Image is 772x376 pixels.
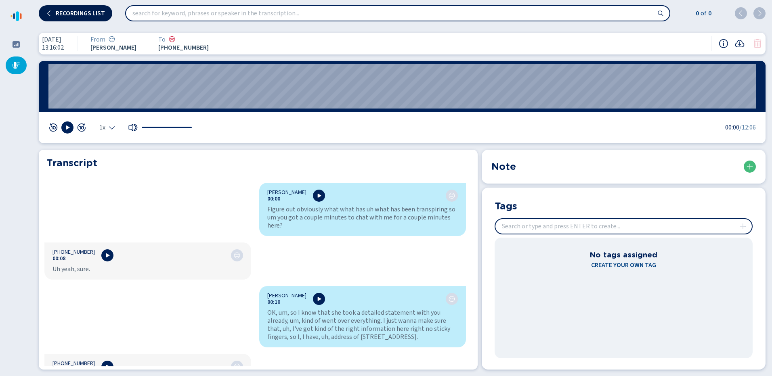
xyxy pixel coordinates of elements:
div: Negative sentiment [169,36,175,43]
svg: play [316,296,322,302]
h2: Note [491,159,516,174]
svg: icon-emoji-neutral [449,296,455,302]
div: Neutral sentiment [109,36,115,43]
div: Neutral sentiment [449,296,455,302]
div: Uh yeah, sure. [52,265,243,273]
input: search for keyword, phrases or speaker in the transcription... [126,6,669,21]
span: 00:00 [725,123,739,132]
button: Recordings list [39,5,112,21]
span: From [90,36,105,43]
svg: chevron-right [756,10,763,17]
span: of [699,8,707,18]
div: Neutral sentiment [234,363,240,370]
button: skip 10 sec rev [Hotkey: arrow-left] [48,123,58,132]
svg: chevron-down [109,124,115,131]
div: Recordings [6,56,27,74]
svg: chevron-left [738,10,744,17]
span: [DATE] [42,36,64,43]
svg: chevron-left [46,10,52,17]
button: next (ENTER) [753,7,766,19]
span: 1x [99,124,105,131]
svg: dashboard-filled [12,40,20,48]
h2: Transcript [46,156,470,170]
svg: info-circle [719,39,728,48]
svg: play [104,363,111,370]
span: 13:16:02 [42,44,64,51]
svg: icon-emoji-neutral [234,252,240,259]
svg: icon-emoji-neutral [449,192,455,199]
span: [PHONE_NUMBER] [52,249,95,255]
svg: mic-fill [12,61,20,69]
span: Recordings list [56,10,105,17]
button: Play [Hotkey: spacebar] [61,121,73,134]
span: [PHONE_NUMBER] [158,44,209,51]
h2: Tags [495,199,517,212]
span: 0 [707,8,711,18]
span: [PERSON_NAME] [90,44,139,51]
svg: cloud-arrow-down-fill [735,39,745,48]
input: Search or type and press ENTER to create... [495,219,752,234]
span: [PHONE_NUMBER] [52,360,95,367]
span: /12:06 [739,123,756,132]
span: To [158,36,166,43]
svg: play [104,252,111,259]
h3: No tags assigned [589,249,657,260]
div: Select the playback speed [99,124,115,131]
button: 00:08 [52,255,65,262]
span: [PERSON_NAME] [267,189,306,196]
svg: icon-emoji-sad [169,36,175,42]
svg: icon-emoji-neutral [109,36,115,42]
svg: trash-fill [753,39,762,48]
div: Dashboard [6,36,27,53]
svg: plus [747,163,753,170]
span: 0 [694,8,699,18]
button: previous (shift + ENTER) [735,7,747,19]
button: 00:10 [267,299,280,305]
svg: search [657,10,664,17]
div: Figure out obviously what what has uh what has been transpiring so um you got a couple minutes to... [267,205,458,230]
svg: play [316,192,322,199]
svg: volume-up-fill [128,123,138,132]
button: Mute [128,123,138,132]
svg: jump-forward [77,123,86,132]
span: Create your own tag [591,260,656,270]
span: [PERSON_NAME] [267,292,306,299]
div: Neutral sentiment [449,192,455,199]
svg: play [64,124,71,131]
button: skip 10 sec fwd [Hotkey: arrow-right] [77,123,86,132]
button: Your role doesn't allow you to delete this conversation [753,39,762,48]
svg: jump-back [48,123,58,132]
button: 00:00 [267,196,280,202]
button: Recording information [719,39,728,48]
button: Recording download [735,39,745,48]
svg: plus [740,223,746,230]
svg: icon-emoji-neutral [234,363,240,370]
div: OK, um, so I know that she took a detailed statement with you already, um, kind of went over ever... [267,309,458,341]
div: Neutral sentiment [234,252,240,259]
